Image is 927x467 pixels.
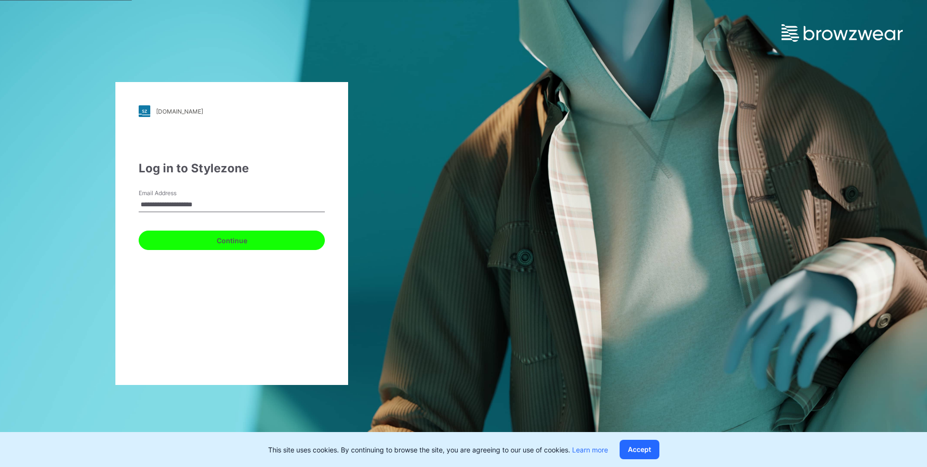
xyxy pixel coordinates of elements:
[139,105,325,117] a: [DOMAIN_NAME]
[782,24,903,42] img: browzwear-logo.e42bd6dac1945053ebaf764b6aa21510.svg
[139,231,325,250] button: Continue
[139,105,150,117] img: stylezone-logo.562084cfcfab977791bfbf7441f1a819.svg
[156,108,203,115] div: [DOMAIN_NAME]
[268,445,608,455] p: This site uses cookies. By continuing to browse the site, you are agreeing to our use of cookies.
[139,189,207,198] label: Email Address
[139,160,325,177] div: Log in to Stylezone
[572,446,608,454] a: Learn more
[620,440,659,459] button: Accept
